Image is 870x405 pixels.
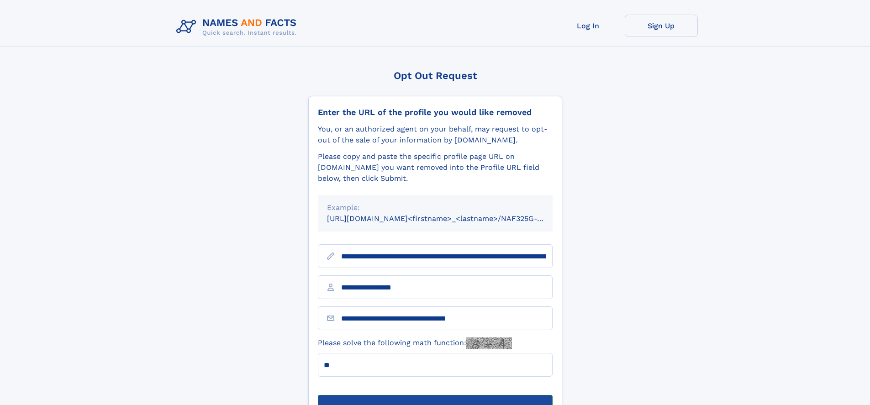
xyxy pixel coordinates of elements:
[318,107,553,117] div: Enter the URL of the profile you would like removed
[552,15,625,37] a: Log In
[308,70,562,81] div: Opt Out Request
[318,337,512,349] label: Please solve the following math function:
[318,124,553,146] div: You, or an authorized agent on your behalf, may request to opt-out of the sale of your informatio...
[173,15,304,39] img: Logo Names and Facts
[318,151,553,184] div: Please copy and paste the specific profile page URL on [DOMAIN_NAME] you want removed into the Pr...
[327,214,570,223] small: [URL][DOMAIN_NAME]<firstname>_<lastname>/NAF325G-xxxxxxxx
[625,15,698,37] a: Sign Up
[327,202,543,213] div: Example:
